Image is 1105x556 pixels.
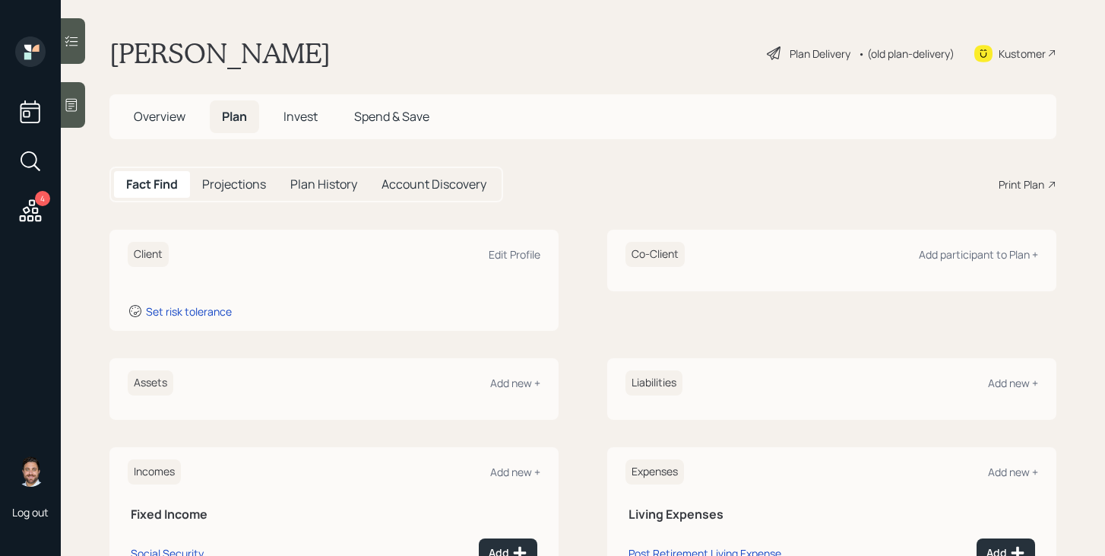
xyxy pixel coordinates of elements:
[15,456,46,487] img: michael-russo-headshot.png
[790,46,850,62] div: Plan Delivery
[128,242,169,267] h6: Client
[382,177,486,192] h5: Account Discovery
[988,465,1038,479] div: Add new +
[134,108,185,125] span: Overview
[625,242,685,267] h6: Co-Client
[35,191,50,206] div: 4
[290,177,357,192] h5: Plan History
[988,376,1038,390] div: Add new +
[202,177,266,192] h5: Projections
[489,247,540,262] div: Edit Profile
[999,46,1046,62] div: Kustomer
[128,370,173,396] h6: Assets
[919,247,1038,262] div: Add participant to Plan +
[128,459,181,485] h6: Incomes
[490,376,540,390] div: Add new +
[858,46,955,62] div: • (old plan-delivery)
[490,465,540,479] div: Add new +
[999,176,1044,192] div: Print Plan
[628,507,1035,522] h5: Living Expenses
[625,370,682,396] h6: Liabilities
[283,108,318,125] span: Invest
[222,108,247,125] span: Plan
[109,37,331,70] h1: [PERSON_NAME]
[625,459,684,485] h6: Expenses
[126,177,178,192] h5: Fact Find
[354,108,429,125] span: Spend & Save
[131,507,537,522] h5: Fixed Income
[12,505,49,519] div: Log out
[146,304,232,319] div: Set risk tolerance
